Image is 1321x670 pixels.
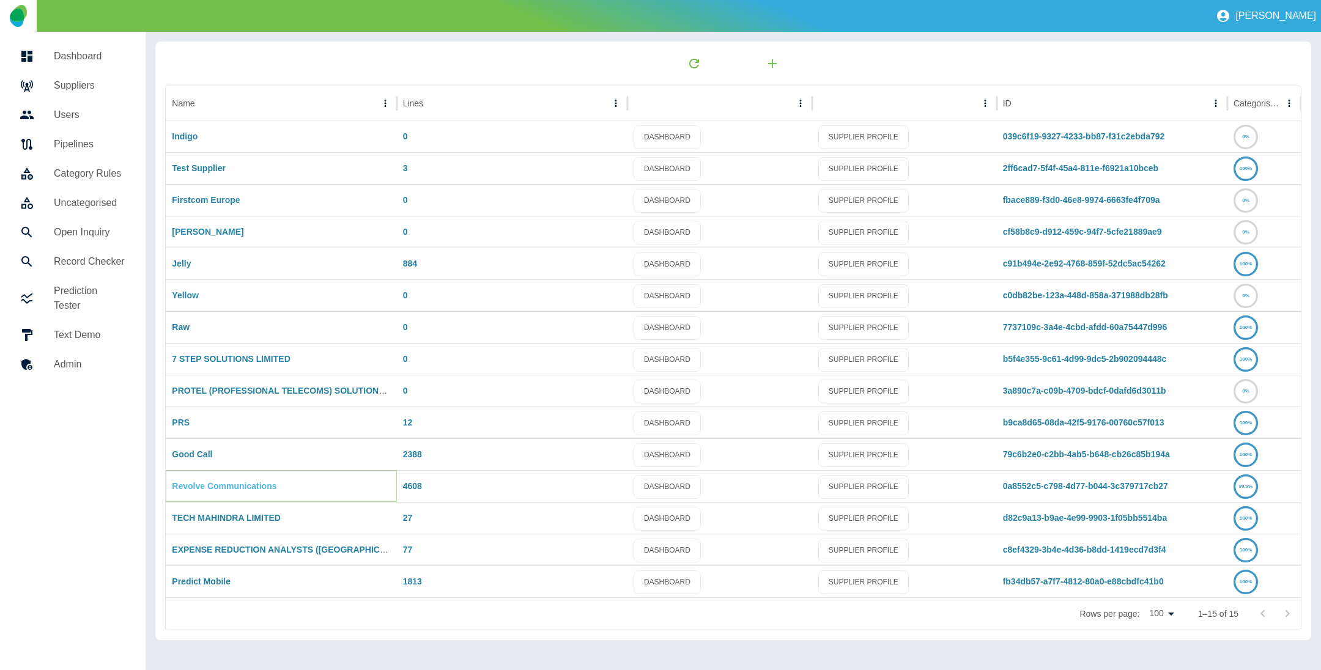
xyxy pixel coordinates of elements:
h5: Open Inquiry [54,225,126,240]
a: Users [10,100,136,130]
a: 2ff6cad7-5f4f-45a4-811e-f6921a10bceb [1003,163,1158,173]
a: Text Demo [10,320,136,350]
a: Admin [10,350,136,379]
a: 1813 [403,576,422,586]
a: SUPPLIER PROFILE [818,411,909,435]
a: SUPPLIER PROFILE [818,539,909,562]
a: DASHBOARD [634,157,701,181]
p: Rows per page: [1079,608,1139,620]
text: 0% [1242,229,1249,235]
a: 0 [403,131,408,141]
h5: Record Checker [54,254,126,269]
a: 0 [403,322,408,332]
text: 100% [1240,356,1252,362]
a: 0% [1234,290,1258,300]
a: DASHBOARD [634,125,701,149]
a: 100% [1234,418,1258,427]
h5: Pipelines [54,137,126,152]
a: Yellow [172,290,199,300]
h5: Uncategorised [54,196,126,210]
button: ID column menu [1207,95,1224,112]
text: 100% [1240,261,1252,267]
a: b5f4e355-9c61-4d99-9dc5-2b902094448c [1003,354,1167,364]
a: fbace889-f3d0-46e8-9974-6663fe4f709a [1003,195,1160,205]
a: 0a8552c5-c798-4d77-b044-3c379717cb27 [1003,481,1168,491]
a: SUPPLIER PROFILE [818,189,909,213]
a: 100% [1234,545,1258,554]
a: DASHBOARD [634,316,701,340]
p: [PERSON_NAME] [1235,10,1316,21]
div: Lines [403,98,423,108]
a: 7 STEP SOLUTIONS LIMITED [172,354,290,364]
a: Revolve Communications [172,481,276,491]
a: c91b494e-2e92-4768-859f-52dc5ac54262 [1003,259,1166,268]
a: 884 [403,259,417,268]
a: Firstcom Europe [172,195,240,205]
a: 100% [1234,513,1258,523]
a: SUPPLIER PROFILE [818,507,909,531]
a: Suppliers [10,71,136,100]
h5: Users [54,108,126,122]
a: DASHBOARD [634,284,701,308]
a: 100% [1234,259,1258,268]
img: Logo [10,5,26,27]
a: Predict Mobile [172,576,231,586]
text: 100% [1240,515,1252,521]
a: 100% [1234,354,1258,364]
text: 100% [1240,166,1252,171]
a: Raw [172,322,190,332]
a: 79c6b2e0-c2bb-4ab5-b648-cb26c85b194a [1003,449,1170,459]
h5: Suppliers [54,78,126,93]
a: SUPPLIER PROFILE [818,348,909,372]
a: c8ef4329-3b4e-4d36-b8dd-1419ecd7d3f4 [1003,545,1166,554]
a: SUPPLIER PROFILE [818,157,909,181]
button: [PERSON_NAME] [1211,4,1321,28]
text: 0% [1242,197,1249,203]
a: Test Supplier [172,163,226,173]
a: DASHBOARD [634,252,701,276]
a: DASHBOARD [634,221,701,245]
a: b9ca8d65-08da-42f5-9176-00760c57f013 [1003,418,1164,427]
a: 0 [403,227,408,237]
a: DASHBOARD [634,570,701,594]
div: Categorised [1234,98,1279,108]
a: 0% [1234,195,1258,205]
a: d82c9a13-b9ae-4e99-9903-1f05bb5514ba [1003,513,1167,523]
a: 100% [1234,163,1258,173]
a: SUPPLIER PROFILE [818,125,909,149]
a: SUPPLIER PROFILE [818,380,909,403]
a: 100% [1234,449,1258,459]
a: 0 [403,195,408,205]
div: ID [1003,98,1012,108]
a: 3a890c7a-c09b-4709-bdcf-0dafd6d3011b [1003,386,1166,396]
text: 100% [1240,452,1252,457]
a: Uncategorised [10,188,136,218]
a: 0% [1234,131,1258,141]
a: SUPPLIER PROFILE [818,475,909,499]
a: [PERSON_NAME] [172,227,243,237]
a: TECH MAHINDRA LIMITED [172,513,281,523]
text: 0% [1242,293,1249,298]
a: DASHBOARD [634,189,701,213]
button: column menu [792,95,809,112]
a: 2388 [403,449,422,459]
a: DASHBOARD [634,507,701,531]
a: 0% [1234,227,1258,237]
text: 0% [1242,134,1249,139]
a: 99.9% [1234,481,1258,491]
a: SUPPLIER PROFILE [818,316,909,340]
a: EXPENSE REDUCTION ANALYSTS ([GEOGRAPHIC_DATA]) LIMITED [172,545,449,554]
a: 12 [403,418,413,427]
text: 100% [1240,579,1252,584]
a: Jelly [172,259,191,268]
a: Category Rules [10,159,136,188]
a: DASHBOARD [634,411,701,435]
h5: Prediction Tester [54,284,126,313]
button: Categorised column menu [1281,95,1298,112]
a: fb34db57-a7f7-4812-80a0-e88cbdfc41b0 [1003,576,1164,586]
h5: Category Rules [54,166,126,181]
button: Lines column menu [607,95,624,112]
h5: Text Demo [54,328,126,342]
text: 100% [1240,325,1252,330]
a: SUPPLIER PROFILE [818,443,909,467]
